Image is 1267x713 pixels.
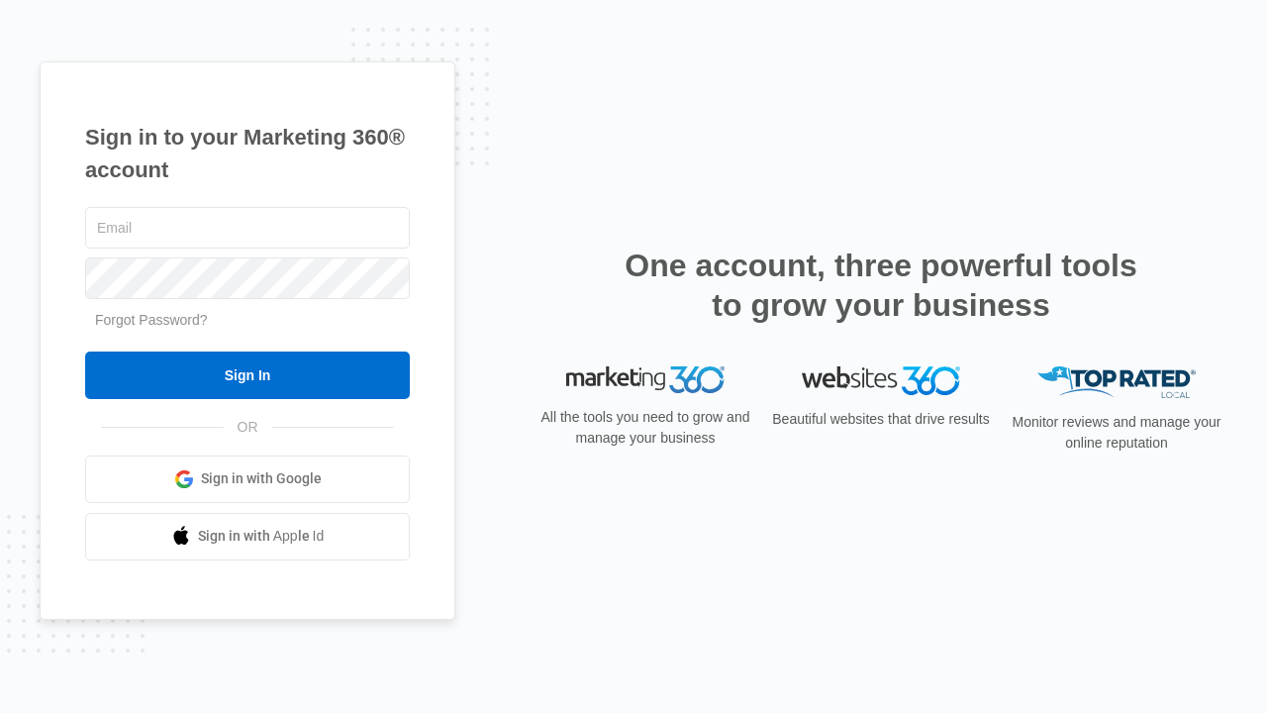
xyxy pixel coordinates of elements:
[770,409,992,430] p: Beautiful websites that drive results
[1037,366,1196,399] img: Top Rated Local
[85,513,410,560] a: Sign in with Apple Id
[85,207,410,249] input: Email
[802,366,960,395] img: Websites 360
[85,352,410,399] input: Sign In
[619,246,1143,325] h2: One account, three powerful tools to grow your business
[1006,412,1227,454] p: Monitor reviews and manage your online reputation
[535,407,756,449] p: All the tools you need to grow and manage your business
[201,468,322,489] span: Sign in with Google
[85,456,410,503] a: Sign in with Google
[566,366,725,394] img: Marketing 360
[85,121,410,186] h1: Sign in to your Marketing 360® account
[224,417,272,438] span: OR
[198,526,325,547] span: Sign in with Apple Id
[95,312,208,328] a: Forgot Password?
